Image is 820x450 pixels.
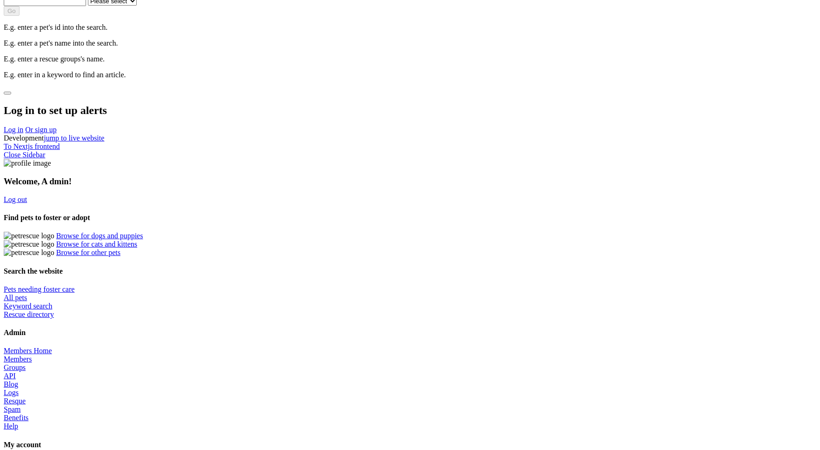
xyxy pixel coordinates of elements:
a: Close Sidebar [4,151,45,159]
h4: Admin [4,329,816,337]
a: Browse for other pets [56,249,120,256]
a: Or sign up [25,126,57,134]
p: E.g. enter a pet's id into the search. [4,23,816,32]
h4: Search the website [4,267,816,275]
img: petrescue logo [4,232,54,240]
a: Logs [4,389,19,396]
img: petrescue logo [4,249,54,257]
a: To Nextjs frontend [4,142,60,150]
a: Rescue directory [4,310,54,318]
button: close [4,92,11,94]
div: Dialog Window - Close (Press escape to close) [4,87,816,134]
a: Resque [4,397,26,405]
a: Browse for cats and kittens [56,240,137,248]
a: API [4,372,16,380]
a: Log in [4,126,23,134]
img: profile image [4,159,51,168]
button: Go [4,6,20,16]
a: jump to live website [44,134,104,142]
a: Groups [4,363,26,371]
h3: Welcome, A dmin! [4,176,816,187]
img: petrescue logo [4,240,54,249]
a: Pets needing foster care [4,285,74,293]
p: E.g. enter a pet's name into the search. [4,39,816,47]
a: Benefits [4,414,28,422]
h2: Log in to set up alerts [4,104,816,117]
a: Log out [4,195,27,203]
a: Blog [4,380,18,388]
a: Members [4,355,32,363]
a: Keyword search [4,302,52,310]
h4: My account [4,441,816,449]
p: E.g. enter a rescue groups's name. [4,55,816,63]
h4: Find pets to foster or adopt [4,214,816,222]
a: Help [4,422,18,430]
a: Browse for dogs and puppies [56,232,143,240]
div: Development [4,134,816,142]
a: Spam [4,405,20,413]
a: Members Home [4,347,52,355]
a: All pets [4,294,27,302]
p: E.g. enter in a keyword to find an article. [4,71,816,79]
